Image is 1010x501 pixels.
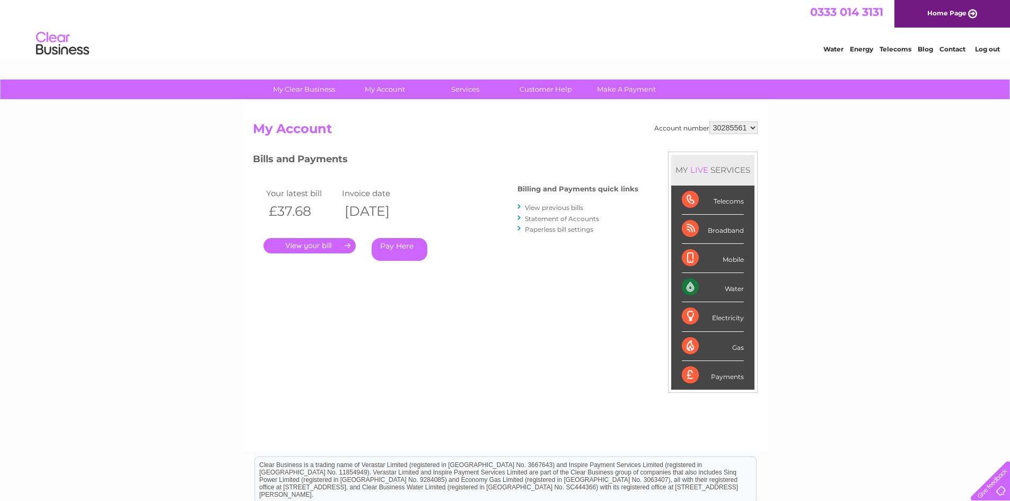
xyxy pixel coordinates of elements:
[823,45,844,53] a: Water
[682,186,744,215] div: Telecoms
[517,185,638,193] h4: Billing and Payments quick links
[975,45,1000,53] a: Log out
[939,45,965,53] a: Contact
[583,80,670,99] a: Make A Payment
[671,155,754,185] div: MY SERVICES
[253,121,758,142] h2: My Account
[339,186,416,200] td: Invoice date
[880,45,911,53] a: Telecoms
[264,186,340,200] td: Your latest bill
[341,80,428,99] a: My Account
[682,244,744,273] div: Mobile
[339,200,416,222] th: [DATE]
[264,238,356,253] a: .
[654,121,758,134] div: Account number
[682,361,744,390] div: Payments
[421,80,509,99] a: Services
[525,215,599,223] a: Statement of Accounts
[255,6,756,51] div: Clear Business is a trading name of Verastar Limited (registered in [GEOGRAPHIC_DATA] No. 3667643...
[260,80,348,99] a: My Clear Business
[688,165,710,175] div: LIVE
[502,80,590,99] a: Customer Help
[850,45,873,53] a: Energy
[36,28,90,60] img: logo.png
[682,273,744,302] div: Water
[253,152,638,170] h3: Bills and Payments
[525,225,593,233] a: Paperless bill settings
[525,204,583,212] a: View previous bills
[682,215,744,244] div: Broadband
[810,5,883,19] a: 0333 014 3131
[918,45,933,53] a: Blog
[682,302,744,331] div: Electricity
[372,238,427,261] a: Pay Here
[264,200,340,222] th: £37.68
[682,332,744,361] div: Gas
